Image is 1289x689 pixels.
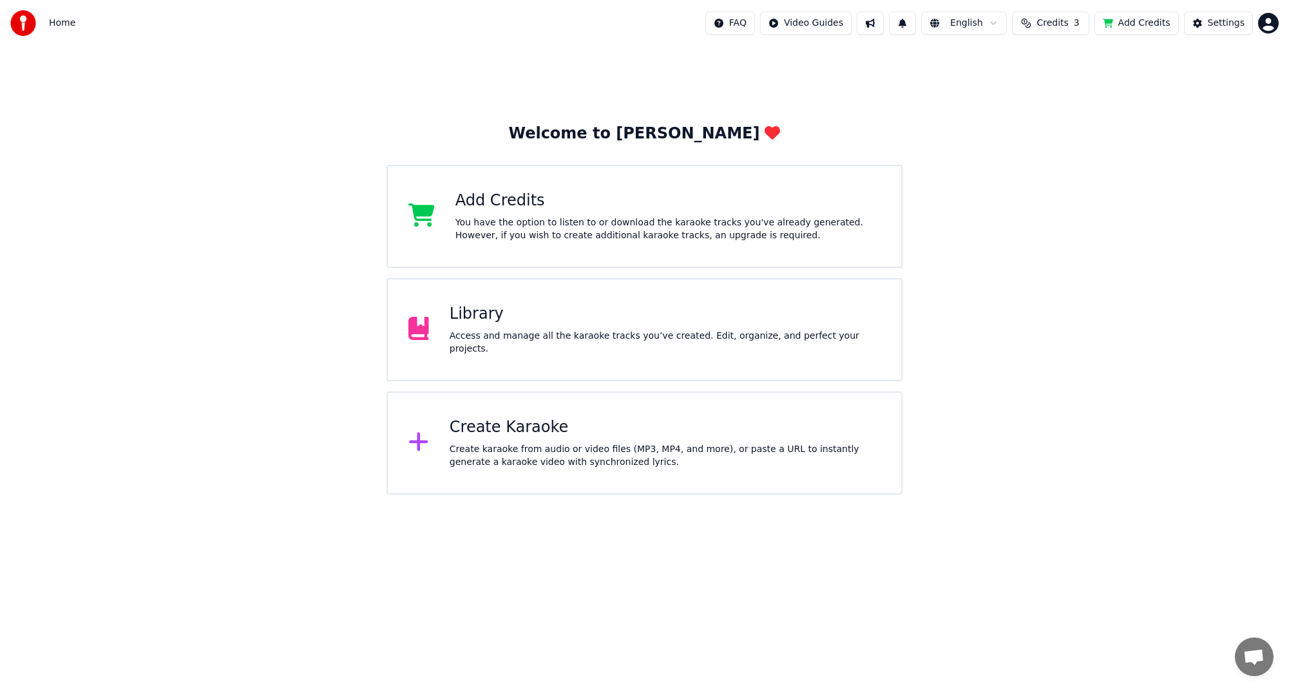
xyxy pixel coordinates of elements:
[1094,12,1179,35] button: Add Credits
[1235,637,1274,676] div: Open chat
[1012,12,1089,35] button: Credits3
[705,12,755,35] button: FAQ
[1036,17,1068,30] span: Credits
[760,12,852,35] button: Video Guides
[1074,17,1080,30] span: 3
[1208,17,1245,30] div: Settings
[509,124,781,144] div: Welcome to [PERSON_NAME]
[49,17,75,30] span: Home
[455,191,881,211] div: Add Credits
[49,17,75,30] nav: breadcrumb
[450,330,881,355] div: Access and manage all the karaoke tracks you’ve created. Edit, organize, and perfect your projects.
[450,304,881,325] div: Library
[10,10,36,36] img: youka
[455,216,881,242] div: You have the option to listen to or download the karaoke tracks you've already generated. However...
[450,417,881,438] div: Create Karaoke
[450,443,881,469] div: Create karaoke from audio or video files (MP3, MP4, and more), or paste a URL to instantly genera...
[1184,12,1253,35] button: Settings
